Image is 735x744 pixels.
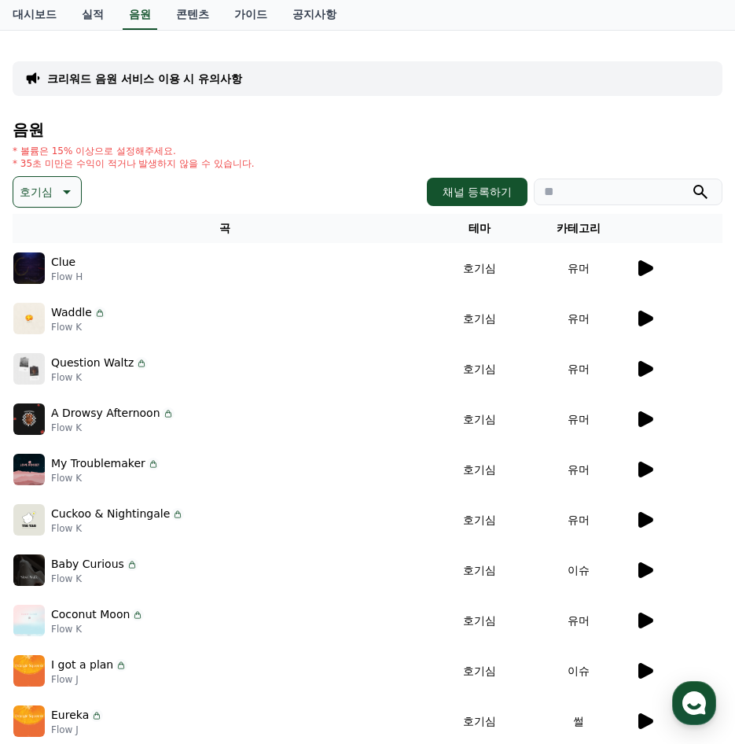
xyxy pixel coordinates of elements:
[13,705,45,737] img: music
[51,321,106,333] p: Flow K
[51,271,83,283] p: Flow H
[437,214,522,243] th: 테마
[51,506,170,522] p: Cuckoo & Nightingale
[13,145,255,157] p: * 볼륨은 15% 이상으로 설정해주세요.
[51,707,89,724] p: Eureka
[50,522,59,535] span: 홈
[522,293,634,344] td: 유머
[522,243,634,293] td: 유머
[51,623,144,635] p: Flow K
[437,495,522,545] td: 호기심
[522,344,634,394] td: 유머
[104,499,203,538] a: 대화
[20,181,53,203] p: 호기심
[144,523,163,536] span: 대화
[51,371,148,384] p: Flow K
[51,304,92,321] p: Waddle
[437,595,522,646] td: 호기심
[51,455,145,472] p: My Troublemaker
[13,121,722,138] h4: 음원
[427,178,527,206] button: 채널 등록하기
[13,214,437,243] th: 곡
[51,573,138,585] p: Flow K
[13,303,45,334] img: music
[522,394,634,444] td: 유머
[13,403,45,435] img: music
[13,157,255,170] p: * 35초 미만은 수익이 적거나 발생하지 않을 수 있습니다.
[437,444,522,495] td: 호기심
[5,499,104,538] a: 홈
[522,444,634,495] td: 유머
[203,499,302,538] a: 설정
[51,556,124,573] p: Baby Curious
[13,176,82,208] button: 호기심
[51,405,160,422] p: A Drowsy Afternoon
[522,595,634,646] td: 유머
[437,646,522,696] td: 호기심
[51,724,103,736] p: Flow J
[51,422,175,434] p: Flow K
[522,495,634,545] td: 유머
[437,394,522,444] td: 호기심
[13,605,45,636] img: music
[51,254,75,271] p: Clue
[51,657,113,673] p: I got a plan
[47,71,242,87] a: 크리워드 음원 서비스 이용 시 유의사항
[437,243,522,293] td: 호기심
[13,504,45,536] img: music
[13,554,45,586] img: music
[51,522,184,535] p: Flow K
[51,355,134,371] p: Question Waltz
[13,252,45,284] img: music
[51,606,130,623] p: Coconut Moon
[13,655,45,687] img: music
[51,472,160,484] p: Flow K
[522,545,634,595] td: 이슈
[51,673,127,686] p: Flow J
[437,293,522,344] td: 호기심
[522,214,634,243] th: 카테고리
[437,344,522,394] td: 호기심
[243,522,262,535] span: 설정
[522,646,634,696] td: 이슈
[13,353,45,385] img: music
[437,545,522,595] td: 호기심
[13,454,45,485] img: music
